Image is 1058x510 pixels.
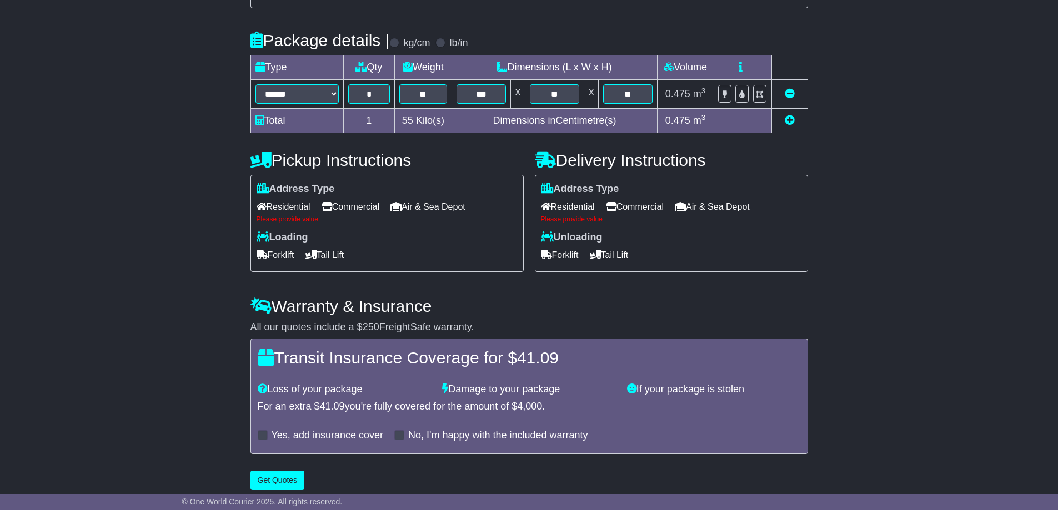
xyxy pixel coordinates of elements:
[517,349,559,367] span: 41.09
[510,80,525,109] td: x
[785,115,795,126] a: Add new item
[517,401,542,412] span: 4,000
[408,430,588,442] label: No, I'm happy with the included warranty
[257,231,308,244] label: Loading
[182,497,343,506] span: © One World Courier 2025. All rights reserved.
[785,88,795,99] a: Remove this item
[390,198,465,215] span: Air & Sea Depot
[257,198,310,215] span: Residential
[320,401,345,412] span: 41.09
[541,198,595,215] span: Residential
[258,401,801,413] div: For an extra $ you're fully covered for the amount of $ .
[322,198,379,215] span: Commercial
[665,115,690,126] span: 0.475
[541,183,619,195] label: Address Type
[541,231,603,244] label: Unloading
[250,151,524,169] h4: Pickup Instructions
[343,55,395,80] td: Qty
[395,109,452,133] td: Kilo(s)
[621,383,806,396] div: If your package is stolen
[257,183,335,195] label: Address Type
[437,383,621,396] div: Damage to your package
[250,109,343,133] td: Total
[305,246,344,264] span: Tail Lift
[452,109,658,133] td: Dimensions in Centimetre(s)
[250,321,808,334] div: All our quotes include a $ FreightSafe warranty.
[452,55,658,80] td: Dimensions (L x W x H)
[257,246,294,264] span: Forklift
[535,151,808,169] h4: Delivery Instructions
[250,31,390,49] h4: Package details |
[584,80,599,109] td: x
[257,215,518,223] div: Please provide value
[541,215,802,223] div: Please provide value
[272,430,383,442] label: Yes, add insurance cover
[363,321,379,332] span: 250
[250,471,305,490] button: Get Quotes
[403,37,430,49] label: kg/cm
[658,55,713,80] td: Volume
[402,115,413,126] span: 55
[395,55,452,80] td: Weight
[541,246,579,264] span: Forklift
[675,198,750,215] span: Air & Sea Depot
[693,115,706,126] span: m
[258,349,801,367] h4: Transit Insurance Coverage for $
[252,383,437,396] div: Loss of your package
[590,246,629,264] span: Tail Lift
[250,297,808,315] h4: Warranty & Insurance
[701,87,706,95] sup: 3
[606,198,664,215] span: Commercial
[701,113,706,122] sup: 3
[693,88,706,99] span: m
[665,88,690,99] span: 0.475
[449,37,468,49] label: lb/in
[343,109,395,133] td: 1
[250,55,343,80] td: Type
